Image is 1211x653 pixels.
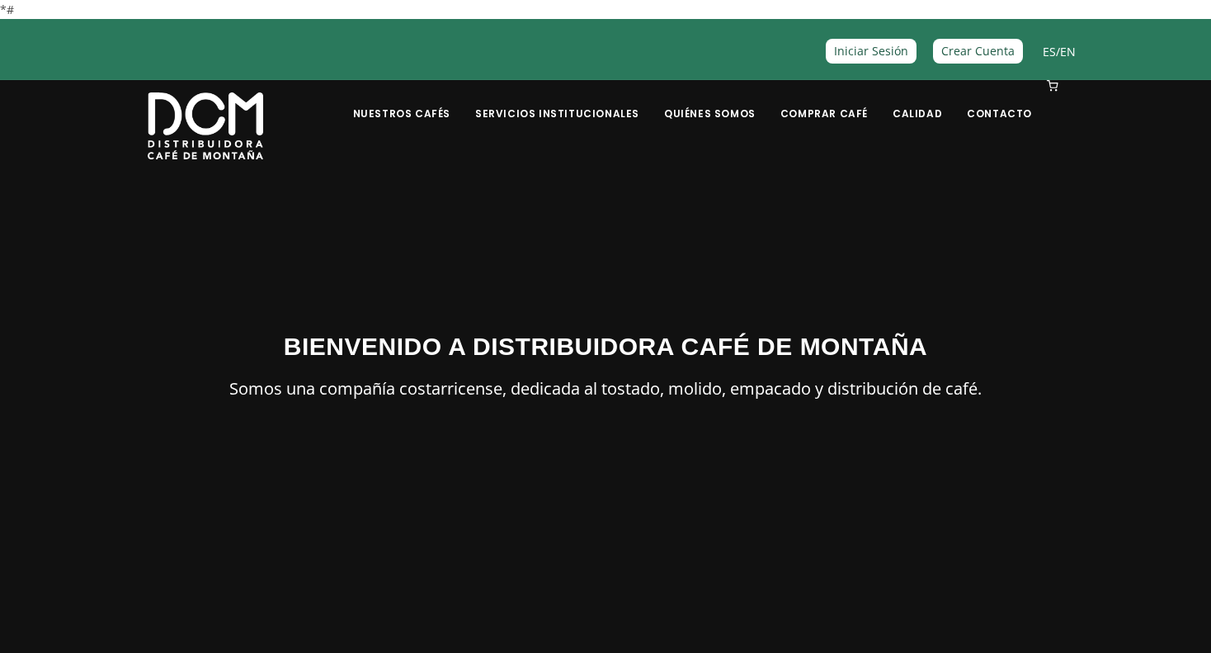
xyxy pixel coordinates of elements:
[148,328,1063,365] h3: BIENVENIDO A DISTRIBUIDORA CAFÉ DE MONTAÑA
[654,82,766,121] a: Quiénes Somos
[1060,44,1076,59] a: EN
[957,82,1042,121] a: Contacto
[465,82,649,121] a: Servicios Institucionales
[770,82,878,121] a: Comprar Café
[933,39,1023,63] a: Crear Cuenta
[343,82,460,121] a: Nuestros Cafés
[1043,42,1076,61] span: /
[883,82,952,121] a: Calidad
[148,375,1063,403] p: Somos una compañía costarricense, dedicada al tostado, molido, empacado y distribución de café.
[826,39,916,63] a: Iniciar Sesión
[1043,44,1056,59] a: ES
